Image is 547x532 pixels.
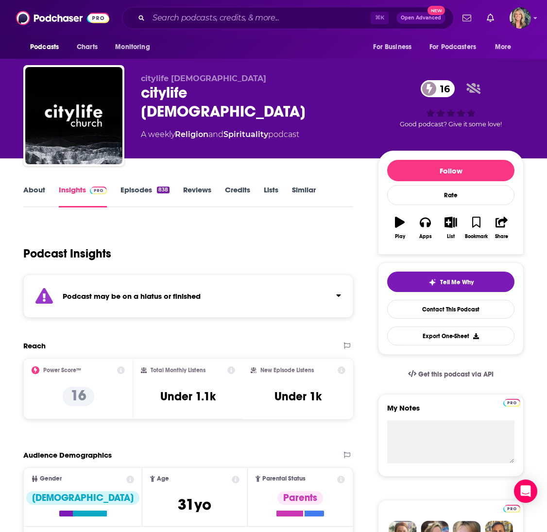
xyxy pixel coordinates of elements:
[141,74,266,83] span: citylife [DEMOGRAPHIC_DATA]
[274,389,322,404] h3: Under 1k
[373,40,411,54] span: For Business
[157,476,169,482] span: Age
[90,187,107,194] img: Podchaser Pro
[63,387,94,406] p: 16
[225,185,250,207] a: Credits
[122,7,454,29] div: Search podcasts, credits, & more...
[400,362,501,386] a: Get this podcast via API
[264,185,278,207] a: Lists
[23,450,112,460] h2: Audience Demographics
[483,10,498,26] a: Show notifications dropdown
[459,10,475,26] a: Show notifications dropdown
[115,40,150,54] span: Monitoring
[262,476,306,482] span: Parental Status
[396,12,445,24] button: Open AdvancedNew
[175,130,208,139] a: Religion
[371,12,389,24] span: ⌘ K
[151,367,205,374] h2: Total Monthly Listens
[503,397,520,407] a: Pro website
[514,480,537,503] div: Open Intercom Messenger
[510,7,531,29] img: User Profile
[463,210,489,245] button: Bookmark
[120,185,170,207] a: Episodes838
[503,399,520,407] img: Podchaser Pro
[419,234,432,240] div: Apps
[395,234,405,240] div: Play
[26,491,139,505] div: [DEMOGRAPHIC_DATA]
[427,6,445,15] span: New
[510,7,531,29] button: Show profile menu
[223,130,268,139] a: Spirituality
[260,367,314,374] h2: New Episode Listens
[77,40,98,54] span: Charts
[418,370,494,378] span: Get this podcast via API
[510,7,531,29] span: Logged in as lisa.beech
[23,185,45,207] a: About
[23,275,353,318] section: Click to expand status details
[400,120,502,128] span: Good podcast? Give it some love!
[108,38,162,56] button: open menu
[23,246,111,261] h1: Podcast Insights
[387,272,514,292] button: tell me why sparkleTell Me Why
[40,476,62,482] span: Gender
[401,16,441,20] span: Open Advanced
[438,210,463,245] button: List
[63,292,201,301] strong: Podcast may be on a hiatus or finished
[489,210,514,245] button: Share
[149,10,371,26] input: Search podcasts, credits, & more...
[495,40,512,54] span: More
[503,503,520,513] a: Pro website
[30,40,59,54] span: Podcasts
[59,185,107,207] a: InsightsPodchaser Pro
[277,491,323,505] div: Parents
[387,210,412,245] button: Play
[16,9,109,27] img: Podchaser - Follow, Share and Rate Podcasts
[440,278,474,286] span: Tell Me Why
[428,278,436,286] img: tell me why sparkle
[183,185,211,207] a: Reviews
[387,403,514,420] label: My Notes
[43,367,81,374] h2: Power Score™
[23,341,46,350] h2: Reach
[488,38,524,56] button: open menu
[412,210,438,245] button: Apps
[387,185,514,205] div: Rate
[387,160,514,181] button: Follow
[160,389,216,404] h3: Under 1.1k
[421,80,455,97] a: 16
[378,74,524,134] div: 16Good podcast? Give it some love!
[495,234,508,240] div: Share
[178,495,211,514] span: 31 yo
[292,185,316,207] a: Similar
[157,187,170,193] div: 838
[70,38,103,56] a: Charts
[429,40,476,54] span: For Podcasters
[430,80,455,97] span: 16
[141,129,299,140] div: A weekly podcast
[387,300,514,319] a: Contact This Podcast
[423,38,490,56] button: open menu
[503,505,520,513] img: Podchaser Pro
[366,38,424,56] button: open menu
[208,130,223,139] span: and
[447,234,455,240] div: List
[387,326,514,345] button: Export One-Sheet
[25,67,122,164] img: citylife church
[23,38,71,56] button: open menu
[465,234,488,240] div: Bookmark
